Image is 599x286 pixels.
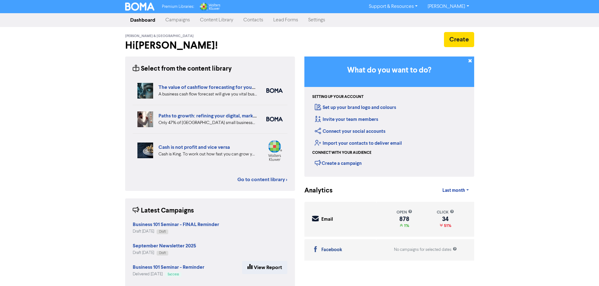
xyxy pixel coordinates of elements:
[315,116,378,122] a: Invite your team members
[242,261,287,274] a: View Report
[321,216,333,223] div: Email
[133,264,204,270] strong: Business 101 Seminar - Reminder
[160,14,195,26] a: Campaigns
[268,14,303,26] a: Lead Forms
[125,3,155,11] img: BOMA Logo
[437,217,454,222] div: 34
[125,34,194,38] span: [PERSON_NAME] & [GEOGRAPHIC_DATA]
[158,120,257,126] div: Only 47% of New Zealand small businesses expect growth in 2025. We’ve highlighted four key ways y...
[158,91,257,98] div: A business cash flow forecast will give you vital business intelligence to help you scenario-plan...
[159,230,166,233] span: Draft
[158,84,274,90] a: The value of cashflow forecasting for your business
[133,206,194,216] div: Latest Campaigns
[133,64,232,74] div: Select from the content library
[442,188,465,193] span: Last month
[158,151,257,158] div: Cash is King. To work out how fast you can grow your business, you need to look at your projected...
[133,265,204,270] a: Business 101 Seminar - Reminder
[133,222,219,227] a: Business 101 Seminar - FINAL Reminder
[133,221,219,228] strong: Business 101 Seminar - FINAL Reminder
[437,209,454,215] div: click
[403,223,409,228] span: 1%
[133,243,196,249] strong: September Newsletter 2025
[315,105,396,111] a: Set up your brand logo and colours
[158,144,230,150] a: Cash is not profit and vice versa
[364,2,423,12] a: Support & Resources
[394,247,457,253] div: No campaigns for selected dates
[443,223,451,228] span: 51%
[237,176,287,183] a: Go to content library >
[304,57,474,177] div: Getting Started in BOMA
[125,40,295,51] h2: Hi [PERSON_NAME] !
[397,209,412,215] div: open
[315,128,385,134] a: Connect your social accounts
[303,14,330,26] a: Settings
[315,140,402,146] a: Import your contacts to deliver email
[168,273,179,276] span: Success
[266,88,283,93] img: boma_accounting
[312,94,363,100] div: Setting up your account
[397,217,412,222] div: 878
[266,117,283,121] img: boma
[437,184,474,197] a: Last month
[238,14,268,26] a: Contacts
[133,229,219,235] div: Draft [DATE]
[162,5,194,9] span: Premium Libraries:
[315,158,362,168] div: Create a campaign
[133,271,204,277] div: Delivered [DATE]
[199,3,220,11] img: Wolters Kluwer
[195,14,238,26] a: Content Library
[444,32,474,47] button: Create
[158,113,307,119] a: Paths to growth: refining your digital, market and export strategies
[423,2,474,12] a: [PERSON_NAME]
[321,246,342,254] div: Facebook
[266,140,283,161] img: wolterskluwer
[159,251,166,255] span: Draft
[133,244,196,249] a: September Newsletter 2025
[314,66,465,75] h3: What do you want to do?
[133,250,196,256] div: Draft [DATE]
[312,150,371,156] div: Connect with your audience
[304,186,325,196] div: Analytics
[125,14,160,26] a: Dashboard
